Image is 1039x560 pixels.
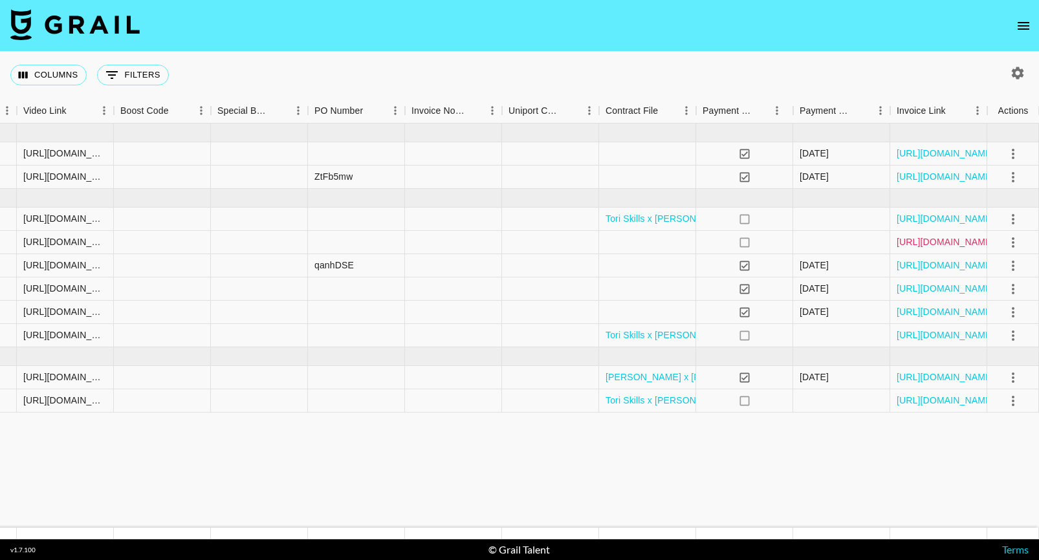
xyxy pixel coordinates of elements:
button: Sort [169,102,187,120]
div: Actions [998,98,1029,124]
a: [URL][DOMAIN_NAME] [897,282,994,295]
button: Sort [753,102,771,120]
div: PO Number [314,98,363,124]
a: [URL][DOMAIN_NAME] [897,170,994,183]
a: [URL][DOMAIN_NAME] [897,259,994,272]
div: 7/29/2025 [800,259,829,272]
button: Sort [270,102,289,120]
a: [URL][DOMAIN_NAME] [897,305,994,318]
div: Invoice Link [890,98,987,124]
button: Menu [191,101,211,120]
div: Uniport Contact Email [502,98,599,124]
button: Sort [853,102,871,120]
button: Select columns [10,65,87,85]
div: Video Link [23,98,67,124]
div: Video Link [17,98,114,124]
div: https://www.tiktok.com/@toriskills/video/7524550628882828574 [23,282,107,295]
a: [URL][DOMAIN_NAME] [897,328,994,341]
button: select merge strategy [1002,301,1024,323]
div: Invoice Notes [411,98,465,124]
button: Sort [658,102,676,120]
div: v 1.7.100 [10,546,36,554]
button: Menu [483,101,502,120]
div: Boost Code [114,98,211,124]
div: Contract File [599,98,696,124]
button: select merge strategy [1002,208,1024,230]
button: Menu [94,101,114,120]
button: Menu [386,101,405,120]
div: Boost Code [120,98,169,124]
a: [PERSON_NAME] x [PERSON_NAME] Energy IG [DATE] (1) copy.pdf [606,371,894,383]
div: Uniport Contact Email [509,98,562,124]
a: Tori Skills x [PERSON_NAME] [DATE] (1).pdf [606,212,792,225]
div: 7/29/2025 [800,170,829,183]
button: select merge strategy [1002,232,1024,253]
div: https://www.instagram.com/reel/DMOD8udv7H0/ https://www.instagram.com/reel/DNBSAM9MbzH/ [23,371,107,383]
div: https://www.tiktok.com/@toriskills/photo/7519540189379792159 [23,259,107,272]
img: Grail Talent [10,9,140,40]
div: https://www.instagram.com/p/DL7yhgvMike/?igsh=MXJuazExcWhxb2Z0bg%3D%3D [23,328,107,341]
button: Menu [677,101,696,120]
button: Menu [580,101,599,120]
button: select merge strategy [1002,143,1024,165]
a: [URL][DOMAIN_NAME] [897,394,994,407]
button: Show filters [97,65,169,85]
div: © Grail Talent [488,543,550,556]
div: 8/21/2025 [800,371,829,383]
button: select merge strategy [1002,325,1024,347]
div: https://www.tiktok.com/@toriskills/video/7517412548719676703 [23,170,107,183]
div: Invoice Link [897,98,946,124]
div: Special Booking Type [217,98,270,124]
button: Sort [562,102,580,120]
div: 6/23/2025 [800,147,829,160]
div: https://www.tiktok.com/@fairviewofficial/video/7517695824424357151 [23,305,107,318]
div: Special Booking Type [211,98,308,124]
div: Payment Sent [703,98,753,124]
button: open drawer [1011,13,1036,39]
a: Terms [1002,543,1029,555]
div: 8/27/2025 [800,305,829,318]
div: https://www.tiktok.com/@toriskills/video/7516250413239160094?lang=en [23,147,107,160]
div: https://www.instagram.com/p/DL7yhgvMike/?img_index=1 [23,394,107,407]
button: Menu [289,101,308,120]
button: select merge strategy [1002,278,1024,300]
a: Tori Skills x [PERSON_NAME] [DATE] (1).pdf [606,394,792,407]
div: https://www.tiktok.com/@toriskills/video/7529991287789849886 [23,235,107,248]
div: PO Number [308,98,405,124]
button: Sort [465,102,483,120]
div: https://www.instagram.com/p/DL7yhgvMike/?igsh=MXJuazExcWhxb2Z0bg%3D%3D [23,212,107,225]
a: [URL][DOMAIN_NAME] [897,371,994,383]
a: [URL][DOMAIN_NAME] [897,147,994,160]
button: Sort [363,102,381,120]
a: [URL][DOMAIN_NAME] [897,235,994,248]
button: select merge strategy [1002,166,1024,188]
div: Actions [987,98,1039,124]
button: select merge strategy [1002,255,1024,277]
div: Invoice Notes [405,98,502,124]
div: qanhDSE [314,259,354,272]
button: select merge strategy [1002,367,1024,389]
button: Menu [871,101,890,120]
div: ZtFb5mw [314,170,353,183]
div: Payment Sent [696,98,793,124]
button: Sort [946,102,964,120]
button: Menu [767,101,787,120]
div: Payment Sent Date [793,98,890,124]
button: select merge strategy [1002,390,1024,412]
button: Sort [67,102,85,120]
a: [URL][DOMAIN_NAME] [897,212,994,225]
button: Menu [968,101,987,120]
div: Contract File [606,98,658,124]
div: 8/27/2025 [800,282,829,295]
div: Payment Sent Date [800,98,853,124]
a: Tori Skills x [PERSON_NAME] [DATE] (1).pdf [606,328,792,341]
